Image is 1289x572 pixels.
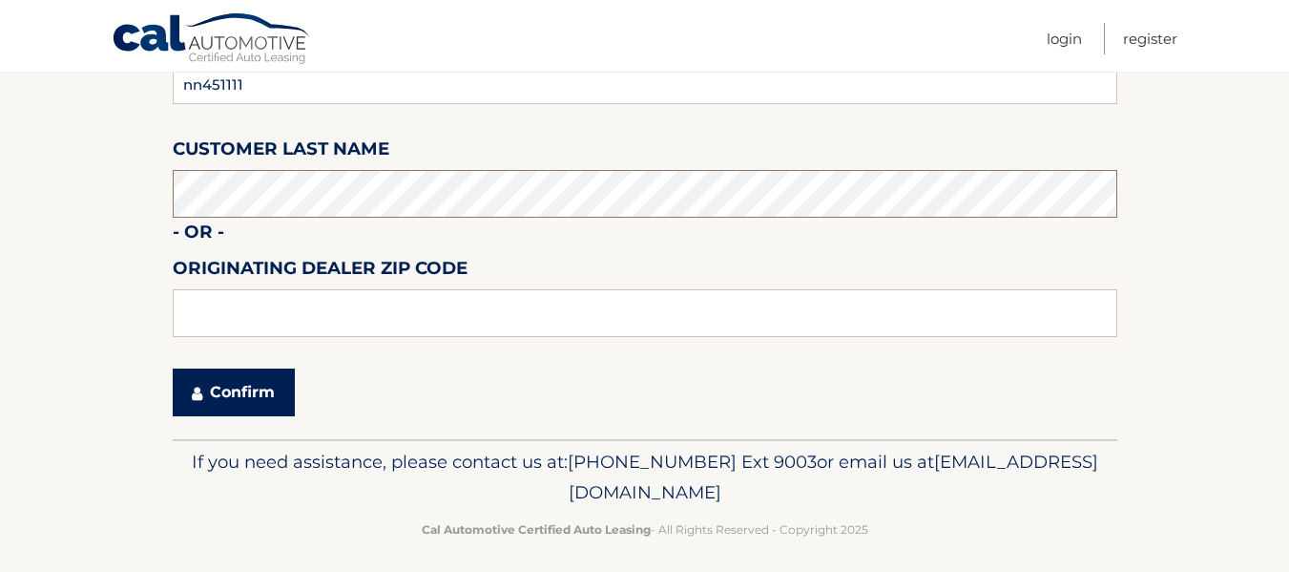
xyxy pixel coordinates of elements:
button: Confirm [173,369,295,416]
label: Originating Dealer Zip Code [173,254,468,289]
a: Register [1123,23,1177,54]
p: - All Rights Reserved - Copyright 2025 [185,519,1105,540]
p: If you need assistance, please contact us at: or email us at [185,447,1105,508]
a: Cal Automotive [112,12,312,68]
a: Login [1047,23,1082,54]
label: Customer Last Name [173,135,389,170]
span: [PHONE_NUMBER] Ext 9003 [568,451,817,473]
strong: Cal Automotive Certified Auto Leasing [422,522,651,537]
label: - or - [173,218,224,253]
